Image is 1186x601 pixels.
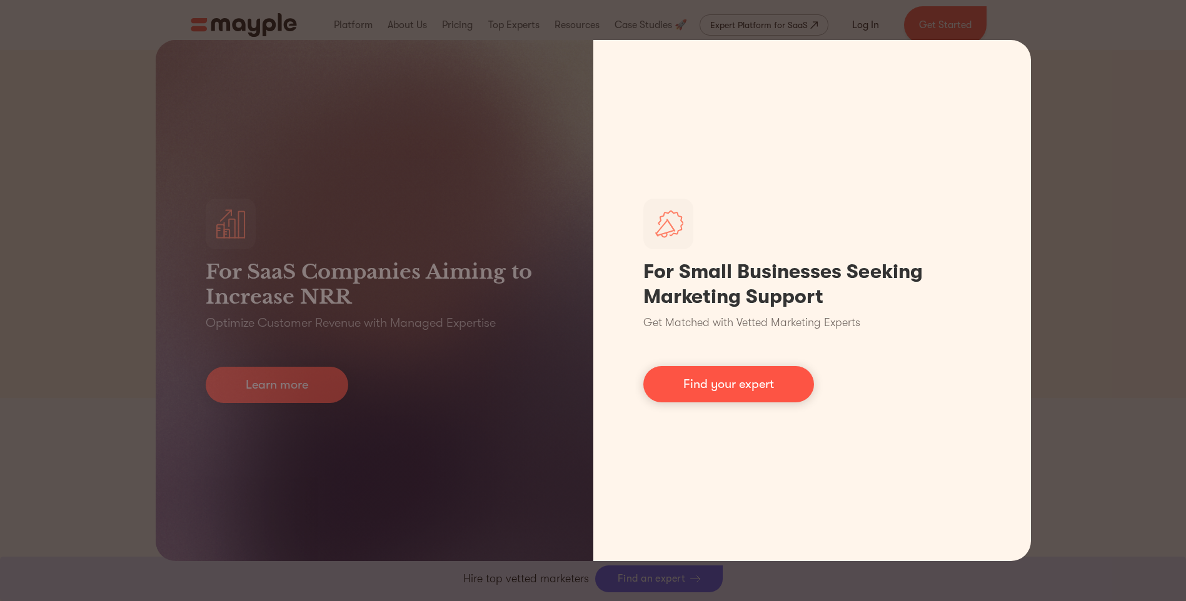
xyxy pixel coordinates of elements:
[643,314,860,331] p: Get Matched with Vetted Marketing Experts
[643,366,814,402] a: Find your expert
[206,367,348,403] a: Learn more
[206,259,543,309] h3: For SaaS Companies Aiming to Increase NRR
[643,259,981,309] h1: For Small Businesses Seeking Marketing Support
[206,314,496,332] p: Optimize Customer Revenue with Managed Expertise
